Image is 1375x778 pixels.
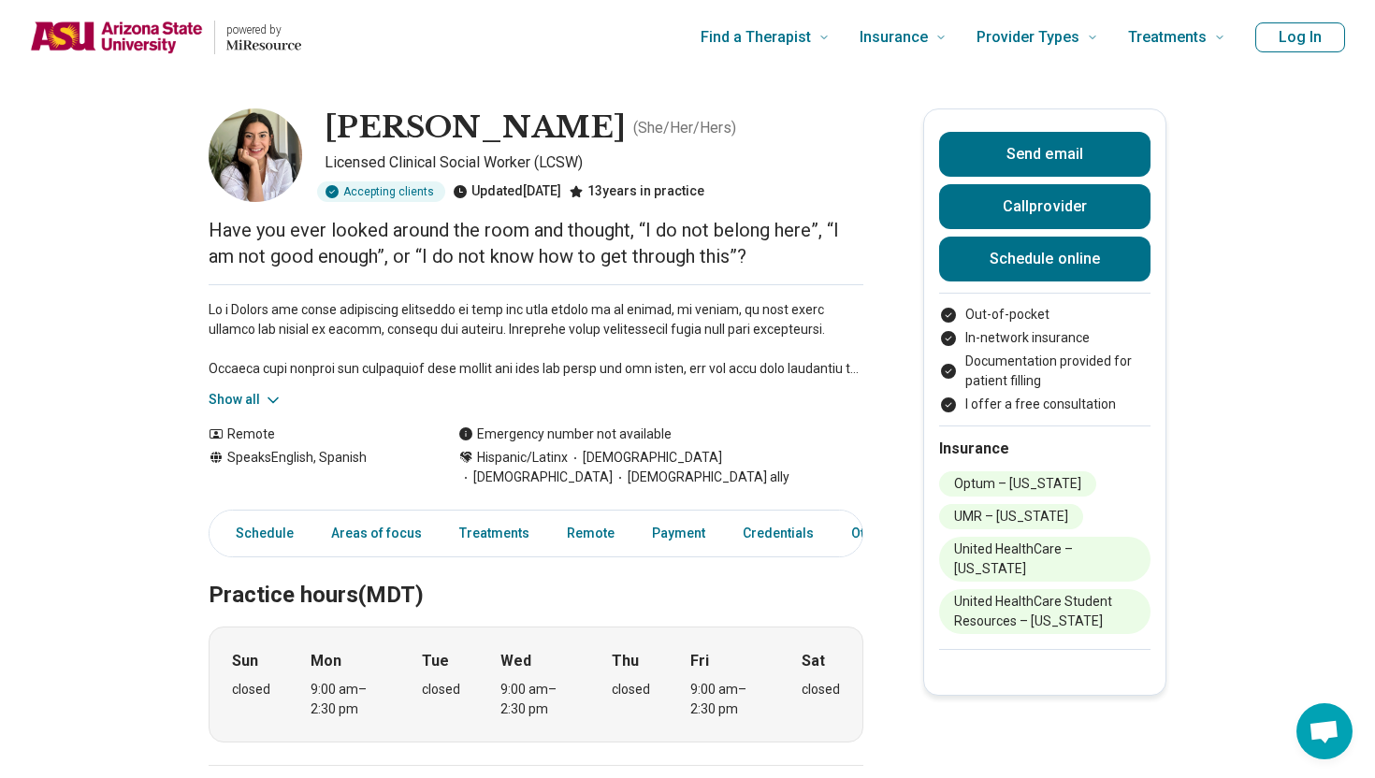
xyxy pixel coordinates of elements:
[690,680,762,719] div: 9:00 am – 2:30 pm
[325,151,863,174] p: Licensed Clinical Social Worker (LCSW)
[209,448,421,487] div: Speaks English, Spanish
[731,514,825,553] a: Credentials
[840,514,907,553] a: Other
[325,108,626,148] h1: [PERSON_NAME]
[802,650,825,672] strong: Sat
[311,680,383,719] div: 9:00 am – 2:30 pm
[1128,24,1207,50] span: Treatments
[939,504,1083,529] li: UMR – [US_STATE]
[209,627,863,742] div: When does the program meet?
[209,300,863,379] p: Lo i Dolors ame conse adipiscing elitseddo ei temp inc utla etdolo ma al enimad, mi veniam, qu no...
[458,468,613,487] span: [DEMOGRAPHIC_DATA]
[317,181,445,202] div: Accepting clients
[1296,703,1353,759] div: Open chat
[612,680,650,699] div: closed
[30,7,301,67] a: Home page
[802,680,840,699] div: closed
[939,471,1096,497] li: Optum – [US_STATE]
[939,305,1151,324] li: Out-of-pocket
[209,535,863,612] h2: Practice hours (MDT)
[939,305,1151,414] ul: Payment options
[500,650,531,672] strong: Wed
[213,514,305,553] a: Schedule
[458,425,672,444] div: Emergency number not available
[613,468,789,487] span: [DEMOGRAPHIC_DATA] ally
[939,184,1151,229] button: Callprovider
[977,24,1079,50] span: Provider Types
[939,237,1151,281] a: Schedule online
[612,650,639,672] strong: Thu
[320,514,433,553] a: Areas of focus
[232,650,258,672] strong: Sun
[209,390,282,410] button: Show all
[939,328,1151,348] li: In-network insurance
[690,650,709,672] strong: Fri
[311,650,341,672] strong: Mon
[422,680,460,699] div: closed
[232,680,270,699] div: closed
[453,181,561,202] div: Updated [DATE]
[641,514,716,553] a: Payment
[556,514,626,553] a: Remote
[500,680,572,719] div: 9:00 am – 2:30 pm
[209,425,421,444] div: Remote
[939,352,1151,391] li: Documentation provided for patient filling
[939,589,1151,634] li: United HealthCare Student Resources – [US_STATE]
[939,395,1151,414] li: I offer a free consultation
[939,438,1151,460] h2: Insurance
[448,514,541,553] a: Treatments
[477,448,568,468] span: Hispanic/Latinx
[939,132,1151,177] button: Send email
[422,650,449,672] strong: Tue
[568,448,722,468] span: [DEMOGRAPHIC_DATA]
[226,22,301,37] p: powered by
[633,117,736,139] p: ( She/Her/Hers )
[569,181,704,202] div: 13 years in practice
[939,537,1151,582] li: United HealthCare – [US_STATE]
[209,108,302,202] img: Adriana Cardona, Licensed Clinical Social Worker (LCSW)
[209,217,863,269] p: Have you ever looked around the room and thought, “I do not belong here”, “I am not good enough”,...
[860,24,928,50] span: Insurance
[1255,22,1345,52] button: Log In
[701,24,811,50] span: Find a Therapist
